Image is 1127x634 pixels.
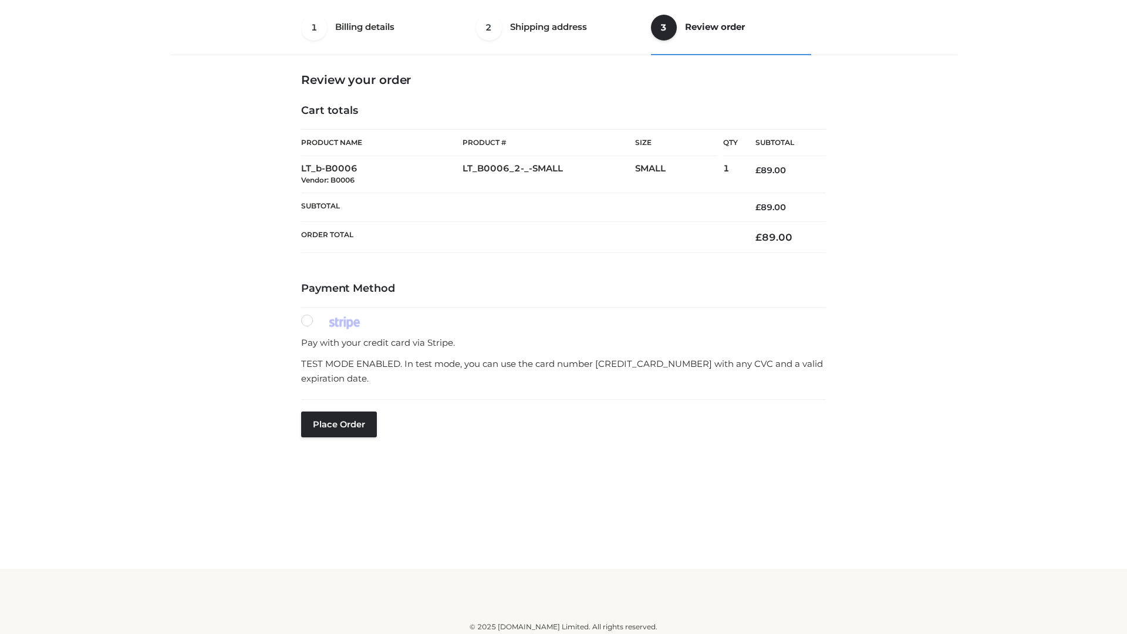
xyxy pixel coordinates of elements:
[755,202,786,213] bdi: 89.00
[301,412,377,437] button: Place order
[635,130,717,156] th: Size
[755,165,786,176] bdi: 89.00
[635,156,723,193] td: SMALL
[755,231,792,243] bdi: 89.00
[723,156,738,193] td: 1
[755,202,761,213] span: £
[301,222,738,253] th: Order Total
[301,282,826,295] h4: Payment Method
[755,165,761,176] span: £
[301,73,826,87] h3: Review your order
[301,356,826,386] p: TEST MODE ENABLED. In test mode, you can use the card number [CREDIT_CARD_NUMBER] with any CVC an...
[174,621,953,633] div: © 2025 [DOMAIN_NAME] Limited. All rights reserved.
[738,130,826,156] th: Subtotal
[723,129,738,156] th: Qty
[463,129,635,156] th: Product #
[301,156,463,193] td: LT_b-B0006
[301,104,826,117] h4: Cart totals
[301,193,738,221] th: Subtotal
[755,231,762,243] span: £
[301,176,355,184] small: Vendor: B0006
[463,156,635,193] td: LT_B0006_2-_-SMALL
[301,335,826,350] p: Pay with your credit card via Stripe.
[301,129,463,156] th: Product Name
